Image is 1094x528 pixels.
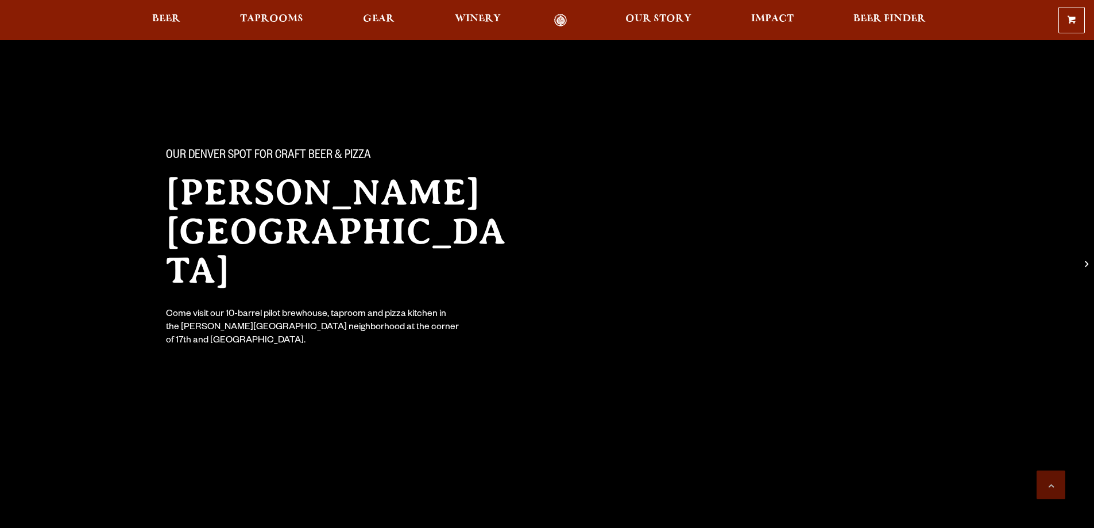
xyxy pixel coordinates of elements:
h2: [PERSON_NAME][GEOGRAPHIC_DATA] [166,173,524,290]
a: Taprooms [233,14,311,27]
a: Scroll to top [1037,471,1065,499]
span: Beer Finder [853,14,926,24]
a: Winery [447,14,508,27]
span: Taprooms [240,14,303,24]
a: Impact [744,14,801,27]
a: Beer [145,14,188,27]
span: Beer [152,14,180,24]
a: Gear [355,14,402,27]
a: Odell Home [539,14,582,27]
div: Come visit our 10-barrel pilot brewhouse, taproom and pizza kitchen in the [PERSON_NAME][GEOGRAPH... [166,309,460,348]
span: Our Denver spot for craft beer & pizza [166,149,371,164]
a: Our Story [618,14,699,27]
span: Impact [751,14,794,24]
span: Gear [363,14,395,24]
span: Our Story [625,14,691,24]
a: Beer Finder [846,14,933,27]
span: Winery [455,14,501,24]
